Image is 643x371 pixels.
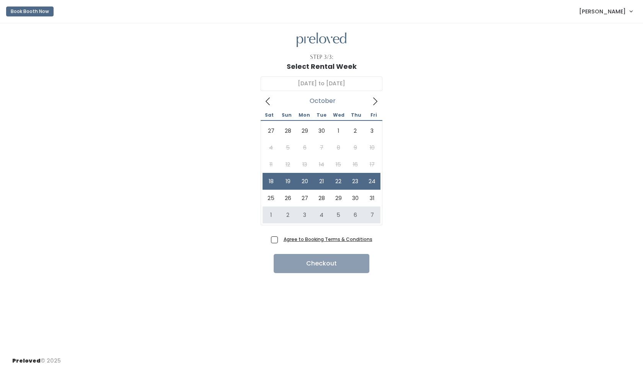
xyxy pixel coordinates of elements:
span: October 31, 2025 [364,190,380,207]
span: October 25, 2025 [263,190,279,207]
span: Fri [365,113,382,117]
span: Wed [330,113,348,117]
span: October 22, 2025 [330,173,347,190]
h1: Select Rental Week [287,63,357,70]
span: September 27, 2025 [263,122,279,139]
span: [PERSON_NAME] [579,7,626,16]
span: November 2, 2025 [279,207,296,223]
img: preloved logo [297,33,346,47]
div: Step 3/3: [310,53,333,61]
a: Agree to Booking Terms & Conditions [284,236,372,242]
span: October 18, 2025 [263,173,279,190]
div: © 2025 [12,351,61,365]
span: November 3, 2025 [296,207,313,223]
span: October 29, 2025 [330,190,347,207]
span: Preloved [12,357,41,364]
span: October 24, 2025 [364,173,380,190]
span: September 30, 2025 [313,122,330,139]
span: October 1, 2025 [330,122,347,139]
span: November 1, 2025 [263,207,279,223]
a: [PERSON_NAME] [571,3,640,20]
span: October 23, 2025 [347,173,364,190]
input: Select week [261,76,382,91]
span: October 19, 2025 [279,173,296,190]
span: October 2, 2025 [347,122,364,139]
span: November 4, 2025 [313,207,330,223]
span: Mon [295,113,313,117]
span: November 5, 2025 [330,207,347,223]
span: October 30, 2025 [347,190,364,207]
span: November 7, 2025 [364,207,380,223]
span: October 27, 2025 [296,190,313,207]
span: October [310,99,336,103]
span: October 3, 2025 [364,122,380,139]
button: Checkout [274,254,369,273]
span: September 29, 2025 [296,122,313,139]
span: October 28, 2025 [313,190,330,207]
span: October 21, 2025 [313,173,330,190]
span: Sat [261,113,278,117]
span: Tue [313,113,330,117]
span: September 28, 2025 [279,122,296,139]
span: Sun [278,113,295,117]
span: October 26, 2025 [279,190,296,207]
span: Thu [348,113,365,117]
a: Book Booth Now [6,3,54,20]
span: November 6, 2025 [347,207,364,223]
button: Book Booth Now [6,7,54,16]
span: October 20, 2025 [296,173,313,190]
